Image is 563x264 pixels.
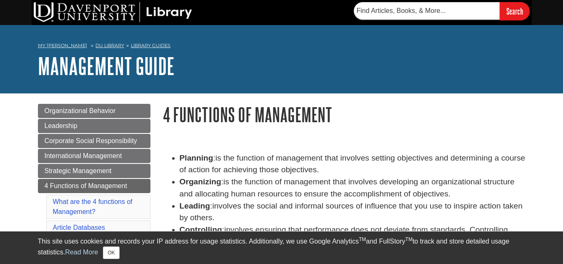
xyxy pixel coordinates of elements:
span: involves ensuring that performance does not deviate from standards. Controlling consists of three... [180,225,508,258]
a: International Management [38,149,150,163]
nav: breadcrumb [38,40,525,53]
li: : [180,200,525,224]
sup: TM [359,236,366,242]
a: Organizational Behavior [38,104,150,118]
strong: Leading [180,201,210,210]
span: is the function of management that involves developing an organizational structure and allocating... [180,177,515,198]
sup: TM [405,236,413,242]
a: Library Guides [131,43,170,48]
strong: Organizing [180,177,221,186]
li: : [180,224,525,260]
span: involves the social and informal sources of influence that you use to inspire action taken by oth... [180,201,523,222]
li: : [180,176,525,200]
a: Management Guide [38,53,175,79]
a: What are the 4 functions of Management? [53,198,133,215]
a: My [PERSON_NAME] [38,42,87,49]
strong: Controlling [180,225,222,234]
a: Read More [65,249,98,256]
form: Searches DU Library's articles, books, and more [354,2,530,20]
span: Organizational Behavior [45,107,116,114]
input: Search [500,2,530,20]
a: Corporate Social Responsibility [38,134,150,148]
span: Corporate Social Responsibility [45,137,137,144]
div: This site uses cookies and records your IP address for usage statistics. Additionally, we use Goo... [38,236,525,259]
a: 4 Functions of Management [38,179,150,193]
span: is the function of management that involves setting objectives and determining a course of action... [180,153,525,174]
a: Strategic Management [38,164,150,178]
input: Find Articles, Books, & More... [354,2,500,20]
span: Strategic Management [45,167,112,174]
span: Leadership [45,122,78,129]
img: DU Library [34,2,192,22]
a: Article Databases [53,224,105,231]
button: Close [103,246,119,259]
span: International Management [45,152,122,159]
h1: 4 Functions of Management [163,104,525,125]
a: DU Library [95,43,124,48]
li: : [180,152,525,176]
strong: Planning [180,153,213,162]
a: Leadership [38,119,150,133]
span: 4 Functions of Management [45,182,127,189]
